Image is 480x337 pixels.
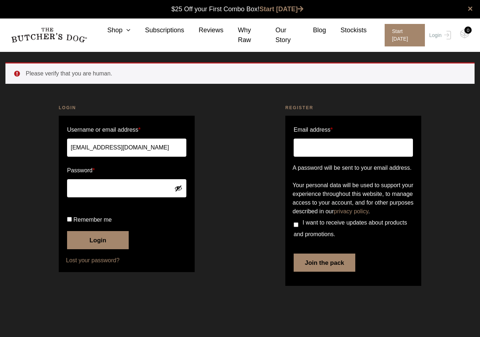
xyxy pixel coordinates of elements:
input: Remember me [67,217,72,222]
p: Your personal data will be used to support your experience throughout this website, to manage acc... [293,181,414,216]
label: Username or email address [67,124,186,136]
a: Shop [93,25,131,35]
button: Show password [174,184,182,192]
span: Start [DATE] [385,24,425,46]
button: Login [67,231,129,249]
a: close [468,4,473,13]
a: Start [DATE] [377,24,427,46]
span: I want to receive updates about products and promotions. [294,219,407,237]
a: Why Raw [223,25,261,45]
img: TBD_Cart-Empty.png [460,29,469,38]
input: I want to receive updates about products and promotions. [294,222,298,227]
a: Login [427,24,451,46]
a: Our Story [261,25,299,45]
button: Join the pack [294,254,355,272]
a: Subscriptions [131,25,184,35]
a: Start [DATE] [260,5,304,13]
div: 0 [464,26,472,34]
label: Password [67,165,186,176]
span: Remember me [73,217,112,223]
h2: Register [285,104,421,111]
a: privacy policy [334,208,368,214]
h2: Login [59,104,195,111]
a: Stockists [326,25,367,35]
li: Please verify that you are human. [26,69,463,78]
a: Blog [298,25,326,35]
a: Reviews [184,25,223,35]
a: Lost your password? [66,256,187,265]
p: A password will be sent to your email address. [293,164,414,172]
label: Email address [294,124,333,136]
